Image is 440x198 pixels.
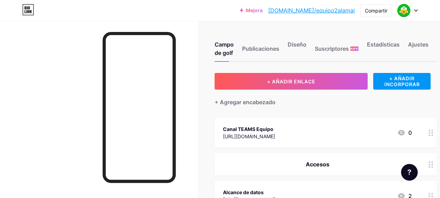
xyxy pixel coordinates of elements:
[268,6,355,15] a: [DOMAIN_NAME]/equipo2alamai
[215,73,368,90] button: + AÑADIR ENLACE
[408,41,429,48] font: Ajustes
[223,126,273,132] font: Canal TEAMS Equipo
[223,133,275,139] font: [URL][DOMAIN_NAME]
[223,189,264,195] font: Alcance de datos
[215,41,234,56] font: Campo de golf
[315,45,349,52] font: Suscriptores
[215,99,275,106] font: + Agregar encabezado
[397,4,410,17] img: equipo2alamai
[288,41,306,48] font: Diseño
[350,47,360,50] font: NUEVO
[367,41,400,48] font: Estadísticas
[268,7,355,14] font: [DOMAIN_NAME]/equipo2alamai
[365,8,387,14] font: Compartir
[246,7,263,13] font: Mejora
[306,161,329,168] font: Accesos
[408,129,412,136] font: 0
[384,75,420,87] font: + AÑADIR INCORPORAR
[267,79,315,84] font: + AÑADIR ENLACE
[242,45,279,52] font: Publicaciones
